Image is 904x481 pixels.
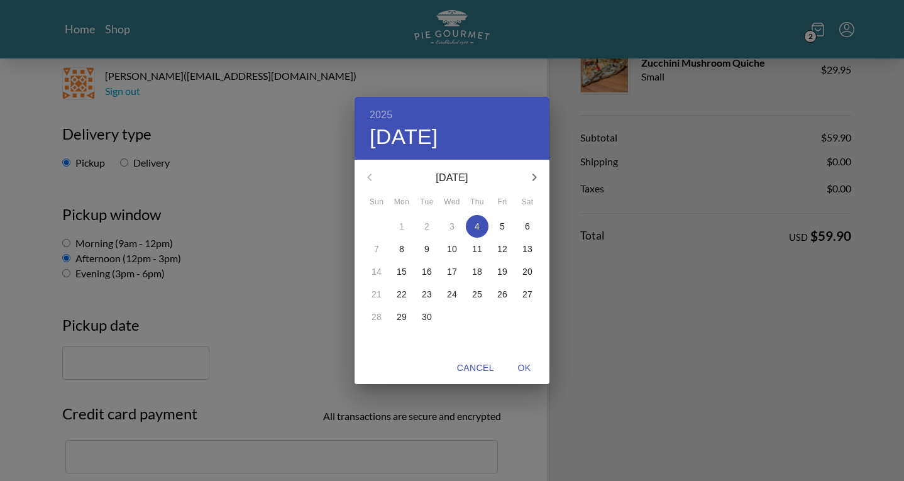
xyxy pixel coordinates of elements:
[452,357,499,380] button: Cancel
[491,196,514,209] span: Fri
[399,243,404,255] p: 8
[497,288,507,301] p: 26
[397,288,407,301] p: 22
[447,265,457,278] p: 17
[447,243,457,255] p: 10
[447,288,457,301] p: 24
[390,196,413,209] span: Mon
[397,311,407,323] p: 29
[504,357,544,380] button: OK
[491,283,514,306] button: 26
[365,196,388,209] span: Sun
[491,238,514,260] button: 12
[466,283,488,306] button: 25
[472,265,482,278] p: 18
[424,243,429,255] p: 9
[522,265,532,278] p: 20
[491,260,514,283] button: 19
[516,196,539,209] span: Sat
[509,360,539,376] span: OK
[416,260,438,283] button: 16
[441,196,463,209] span: Wed
[516,260,539,283] button: 20
[390,260,413,283] button: 15
[497,243,507,255] p: 12
[441,283,463,306] button: 24
[457,360,494,376] span: Cancel
[422,265,432,278] p: 16
[370,124,438,150] button: [DATE]
[397,265,407,278] p: 15
[422,288,432,301] p: 23
[522,243,532,255] p: 13
[416,283,438,306] button: 23
[441,238,463,260] button: 10
[472,288,482,301] p: 25
[416,238,438,260] button: 9
[422,311,432,323] p: 30
[416,196,438,209] span: Tue
[522,288,532,301] p: 27
[466,215,488,238] button: 4
[441,260,463,283] button: 17
[390,238,413,260] button: 8
[390,283,413,306] button: 22
[370,106,392,124] button: 2025
[497,265,507,278] p: 19
[475,220,480,233] p: 4
[516,283,539,306] button: 27
[525,220,530,233] p: 6
[390,306,413,328] button: 29
[416,306,438,328] button: 30
[491,215,514,238] button: 5
[472,243,482,255] p: 11
[466,260,488,283] button: 18
[516,215,539,238] button: 6
[385,170,519,185] p: [DATE]
[466,238,488,260] button: 11
[516,238,539,260] button: 13
[500,220,505,233] p: 5
[466,196,488,209] span: Thu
